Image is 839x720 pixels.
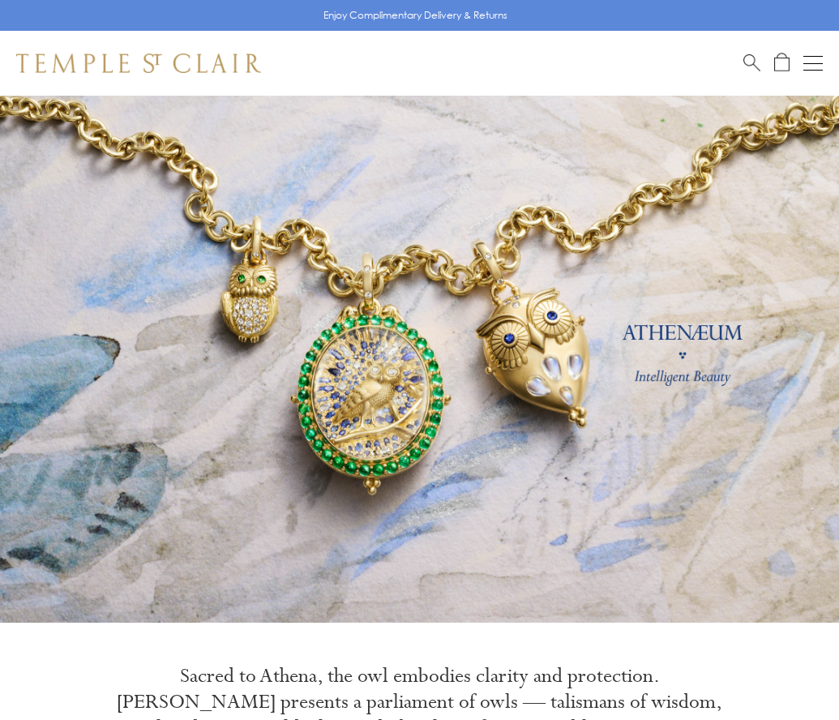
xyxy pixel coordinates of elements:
p: Enjoy Complimentary Delivery & Returns [323,7,507,24]
button: Open navigation [803,54,823,73]
a: Open Shopping Bag [774,53,790,73]
img: Temple St. Clair [16,54,261,73]
a: Search [743,53,760,73]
